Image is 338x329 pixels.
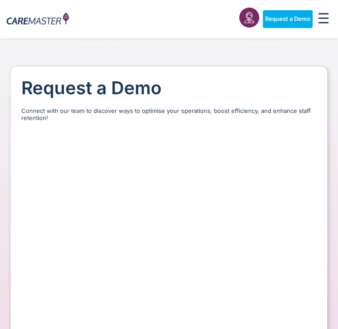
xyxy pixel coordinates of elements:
[316,10,332,28] div: Menu Toggle
[265,16,310,23] span: Request a Demo
[21,108,317,121] p: Connect with our team to discover ways to optimise your operations, boost efficiency, and enhance...
[7,12,69,26] img: CareMaster Logo
[263,10,313,28] a: Request a Demo
[21,77,317,99] h1: Request a Demo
